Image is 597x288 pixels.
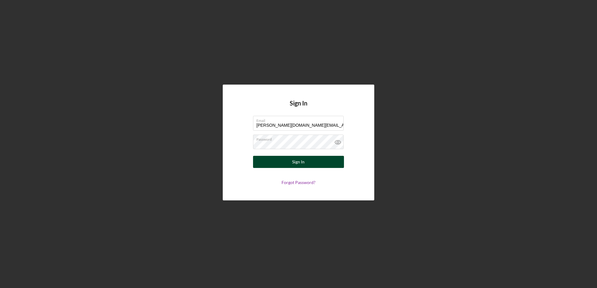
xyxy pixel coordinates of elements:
label: Password [256,135,344,142]
button: Sign In [253,156,344,168]
label: Email [256,116,344,123]
div: Sign In [292,156,305,168]
a: Forgot Password? [282,180,315,185]
h4: Sign In [290,100,307,116]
